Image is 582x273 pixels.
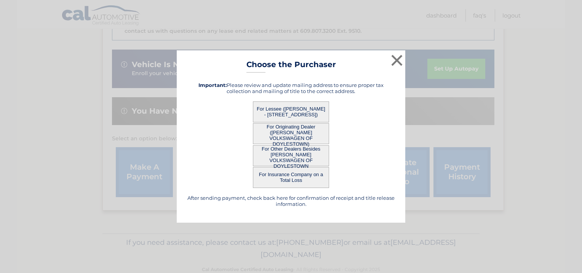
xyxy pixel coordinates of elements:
button: For Lessee ([PERSON_NAME] - [STREET_ADDRESS]) [253,101,329,122]
h5: Please review and update mailing address to ensure proper tax collection and mailing of title to ... [186,82,396,94]
button: For Other Dealers Besides [PERSON_NAME] VOLKSWAGEN OF DOYLESTOWN [253,145,329,166]
h3: Choose the Purchaser [246,60,336,73]
button: × [389,53,405,68]
button: For Originating Dealer ([PERSON_NAME] VOLKSWAGEN OF DOYLESTOWN) [253,123,329,144]
h5: After sending payment, check back here for confirmation of receipt and title release information. [186,195,396,207]
strong: Important: [198,82,227,88]
button: For Insurance Company on a Total Loss [253,167,329,188]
